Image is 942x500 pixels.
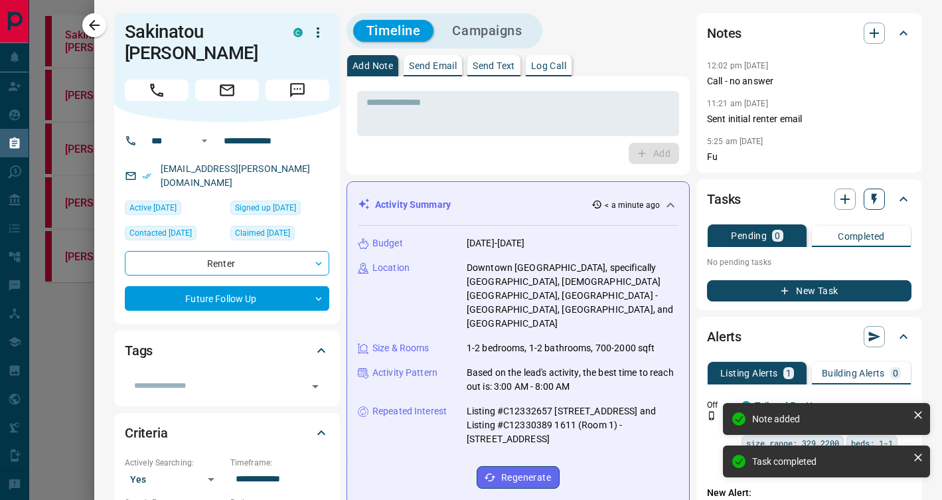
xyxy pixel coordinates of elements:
[707,61,768,70] p: 12:02 pm [DATE]
[707,252,911,272] p: No pending tasks
[196,133,212,149] button: Open
[125,457,224,469] p: Actively Searching:
[142,171,151,181] svg: Email Verified
[372,341,430,355] p: Size & Rooms
[775,231,780,240] p: 0
[125,80,189,101] span: Call
[293,28,303,37] div: condos.ca
[707,99,768,108] p: 11:21 am [DATE]
[467,261,678,331] p: Downtown [GEOGRAPHIC_DATA], specifically [GEOGRAPHIC_DATA], [DEMOGRAPHIC_DATA][GEOGRAPHIC_DATA], ...
[230,226,329,244] div: Thu Aug 14 2025
[605,199,660,211] p: < a minute ago
[467,236,525,250] p: [DATE]-[DATE]
[707,280,911,301] button: New Task
[125,286,329,311] div: Future Follow Up
[439,20,535,42] button: Campaigns
[375,198,451,212] p: Activity Summary
[707,183,911,215] div: Tasks
[720,369,778,378] p: Listing Alerts
[707,326,742,347] h2: Alerts
[161,163,311,188] a: [EMAIL_ADDRESS][PERSON_NAME][DOMAIN_NAME]
[707,399,734,411] p: Off
[266,80,329,101] span: Message
[893,369,898,378] p: 0
[473,61,515,70] p: Send Text
[531,61,566,70] p: Log Call
[125,335,329,367] div: Tags
[707,23,742,44] h2: Notes
[467,341,655,355] p: 1-2 bedrooms, 1-2 bathrooms, 700-2000 sqft
[125,340,153,361] h2: Tags
[125,251,329,276] div: Renter
[125,469,224,490] div: Yes
[707,411,716,420] svg: Push Notification Only
[129,226,192,240] span: Contacted [DATE]
[125,417,329,449] div: Criteria
[707,486,911,500] p: New Alert:
[235,226,290,240] span: Claimed [DATE]
[372,404,447,418] p: Repeated Interest
[125,21,274,64] h1: Sakinatou [PERSON_NAME]
[786,369,791,378] p: 1
[707,137,763,146] p: 5:25 am [DATE]
[477,466,560,489] button: Regenerate
[707,150,911,164] p: Fu
[306,377,325,396] button: Open
[752,456,907,467] div: Task completed
[409,61,457,70] p: Send Email
[353,61,393,70] p: Add Note
[230,201,329,219] div: Thu Aug 14 2025
[358,193,678,217] div: Activity Summary< a minute ago
[372,366,437,380] p: Activity Pattern
[838,232,885,241] p: Completed
[731,231,767,240] p: Pending
[125,201,224,219] div: Sat Aug 16 2025
[707,189,741,210] h2: Tasks
[707,321,911,353] div: Alerts
[195,80,259,101] span: Email
[467,366,678,394] p: Based on the lead's activity, the best time to reach out is: 3:00 AM - 8:00 AM
[707,112,911,126] p: Sent initial renter email
[372,261,410,275] p: Location
[822,369,885,378] p: Building Alerts
[372,236,403,250] p: Budget
[129,201,177,214] span: Active [DATE]
[752,414,907,424] div: Note added
[707,17,911,49] div: Notes
[707,74,911,88] p: Call - no answer
[235,201,296,214] span: Signed up [DATE]
[125,422,168,444] h2: Criteria
[467,404,678,446] p: Listing #C12332657 [STREET_ADDRESS] and Listing #C12330389 1611 (Room 1) - [STREET_ADDRESS]
[230,457,329,469] p: Timeframe:
[353,20,434,42] button: Timeline
[125,226,224,244] div: Thu Aug 14 2025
